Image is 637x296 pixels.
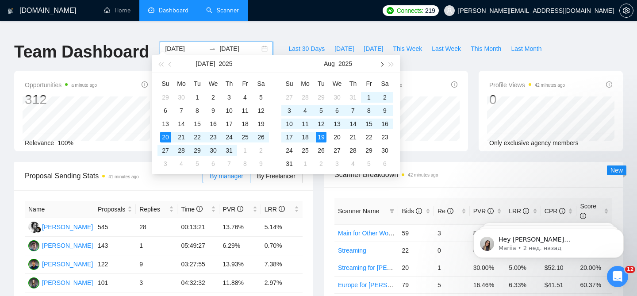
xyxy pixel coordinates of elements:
[334,44,354,54] span: [DATE]
[297,131,313,144] td: 2025-08-18
[330,42,359,56] button: [DATE]
[157,77,173,91] th: Su
[237,77,253,91] th: Fr
[281,117,297,131] td: 2025-08-10
[377,91,393,104] td: 2025-08-02
[489,80,565,90] span: Profile Views
[446,8,453,14] span: user
[284,105,295,116] div: 3
[338,55,352,73] button: 2025
[408,173,438,177] time: 42 minutes ago
[160,145,171,156] div: 27
[28,259,39,270] img: VS
[104,7,130,14] a: homeHome
[329,157,345,170] td: 2025-09-03
[361,104,377,117] td: 2025-08-08
[209,45,216,52] span: swap-right
[42,278,93,288] div: [PERSON_NAME]
[297,117,313,131] td: 2025-08-11
[25,201,94,218] th: Name
[416,208,422,214] span: info-circle
[219,44,260,54] input: End date
[157,91,173,104] td: 2025-06-29
[25,170,203,181] span: Proposal Sending Stats
[361,157,377,170] td: 2025-09-05
[98,204,126,214] span: Proposals
[434,224,470,242] td: 3
[509,208,529,215] span: LRR
[313,77,329,91] th: Tu
[300,105,311,116] div: 4
[580,203,596,219] span: Score
[189,104,205,117] td: 2025-07-08
[136,218,177,237] td: 28
[192,105,203,116] div: 8
[224,105,234,116] div: 10
[377,157,393,170] td: 2025-09-06
[237,206,243,212] span: info-circle
[338,230,395,237] a: Main for Other World
[620,7,633,14] span: setting
[165,44,205,54] input: Start date
[619,4,633,18] button: setting
[345,131,361,144] td: 2025-08-21
[281,77,297,91] th: Su
[460,210,637,272] iframe: Intercom notifications сообщение
[361,131,377,144] td: 2025-08-22
[219,218,261,237] td: 13.76%
[192,119,203,129] div: 15
[281,91,297,104] td: 2025-07-27
[219,237,261,255] td: 6.29%
[256,119,266,129] div: 19
[42,222,93,232] div: [PERSON_NAME]
[316,119,326,129] div: 12
[221,91,237,104] td: 2025-07-03
[345,144,361,157] td: 2025-08-28
[256,132,266,142] div: 26
[377,117,393,131] td: 2025-08-16
[256,145,266,156] div: 2
[489,139,579,146] span: Only exclusive agency members
[160,92,171,103] div: 29
[192,132,203,142] div: 22
[332,105,342,116] div: 6
[329,104,345,117] td: 2025-08-06
[205,117,221,131] td: 2025-07-16
[205,144,221,157] td: 2025-07-30
[397,6,423,15] span: Connects:
[361,117,377,131] td: 2025-08-15
[160,105,171,116] div: 6
[38,25,153,34] p: Hey [PERSON_NAME][EMAIL_ADDRESS][DOMAIN_NAME], Looks like your Upwork agency Natife Mobile ran ou...
[38,34,153,42] p: Message from Mariia, sent 2 нед. назад
[157,117,173,131] td: 2025-07-13
[189,131,205,144] td: 2025-07-22
[8,4,14,18] img: logo
[300,132,311,142] div: 18
[221,104,237,117] td: 2025-07-10
[189,77,205,91] th: Tu
[176,119,187,129] div: 14
[256,92,266,103] div: 5
[348,145,358,156] div: 28
[334,169,612,180] span: Scanner Breakdown
[28,279,93,286] a: OL[PERSON_NAME]
[196,55,215,73] button: [DATE]
[189,117,205,131] td: 2025-07-15
[425,6,435,15] span: 219
[559,208,565,214] span: info-circle
[148,7,154,13] span: dashboard
[173,117,189,131] td: 2025-07-14
[316,158,326,169] div: 2
[177,237,219,255] td: 05:49:27
[338,247,366,254] a: Streaming
[35,227,41,233] img: gigradar-bm.png
[345,104,361,117] td: 2025-08-07
[364,119,374,129] div: 15
[71,83,97,88] time: a minute ago
[25,91,97,108] div: 312
[511,44,541,54] span: Last Month
[329,144,345,157] td: 2025-08-27
[196,206,203,212] span: info-circle
[265,206,285,213] span: LRR
[176,105,187,116] div: 7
